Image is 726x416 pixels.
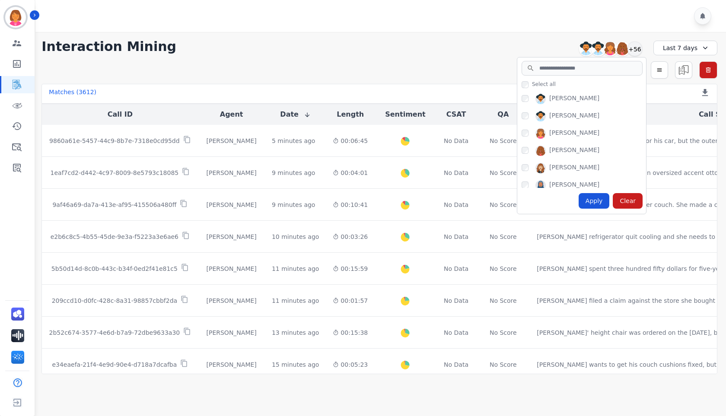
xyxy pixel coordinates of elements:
[653,41,717,55] div: Last 7 days
[490,200,517,209] div: No Score
[49,137,180,145] p: 9860a61e-5457-44c9-8b7e-7318e0cd95dd
[51,264,178,273] p: 5b50d14d-8c0b-443c-b34f-0ed2f41e81c5
[205,232,258,241] div: [PERSON_NAME]
[333,264,368,273] div: 00:15:59
[205,200,258,209] div: [PERSON_NAME]
[443,360,470,369] div: No Data
[549,146,599,156] div: [PERSON_NAME]
[333,360,368,369] div: 00:05:23
[333,296,368,305] div: 00:01:57
[272,296,319,305] div: 11 minutes ago
[443,232,470,241] div: No Data
[205,168,258,177] div: [PERSON_NAME]
[443,168,470,177] div: No Data
[579,193,610,209] div: Apply
[443,296,470,305] div: No Data
[272,232,319,241] div: 10 minutes ago
[490,360,517,369] div: No Score
[490,296,517,305] div: No Score
[446,109,466,120] button: CSAT
[272,328,319,337] div: 13 minutes ago
[443,137,470,145] div: No Data
[385,109,425,120] button: Sentiment
[333,168,368,177] div: 00:04:01
[108,109,133,120] button: Call ID
[443,264,470,273] div: No Data
[272,360,319,369] div: 15 minutes ago
[41,39,176,54] h1: Interaction Mining
[5,7,26,28] img: Bordered avatar
[205,360,258,369] div: [PERSON_NAME]
[337,109,364,120] button: Length
[549,180,599,191] div: [PERSON_NAME]
[272,200,315,209] div: 9 minutes ago
[613,193,643,209] div: Clear
[627,41,642,56] div: +56
[490,232,517,241] div: No Score
[549,111,599,121] div: [PERSON_NAME]
[549,128,599,139] div: [PERSON_NAME]
[280,109,311,120] button: Date
[333,232,368,241] div: 00:03:26
[205,296,258,305] div: [PERSON_NAME]
[51,232,178,241] p: e2b6c8c5-4b55-45de-9e3a-f5223a3e6ae6
[52,296,177,305] p: 209ccd10-d0fc-428c-8a31-98857cbbf2da
[532,81,556,88] span: Select all
[205,328,258,337] div: [PERSON_NAME]
[443,328,470,337] div: No Data
[443,200,470,209] div: No Data
[333,137,368,145] div: 00:06:45
[51,168,179,177] p: 1eaf7cd2-d442-4c97-8009-8e5793c18085
[549,163,599,173] div: [PERSON_NAME]
[490,168,517,177] div: No Score
[49,328,180,337] p: 2b52c674-3577-4e6d-b7a9-72dbe9633a30
[52,360,177,369] p: e34eaefa-21f4-4e9d-90e4-d718a7dcafba
[490,264,517,273] div: No Score
[549,94,599,104] div: [PERSON_NAME]
[333,200,368,209] div: 00:10:41
[497,109,509,120] button: QA
[205,264,258,273] div: [PERSON_NAME]
[220,109,243,120] button: Agent
[490,328,517,337] div: No Score
[205,137,258,145] div: [PERSON_NAME]
[490,137,517,145] div: No Score
[272,264,319,273] div: 11 minutes ago
[272,168,315,177] div: 9 minutes ago
[49,88,96,100] div: Matches ( 3612 )
[52,200,176,209] p: 9af46a69-da7a-413e-af95-415506a480ff
[333,328,368,337] div: 00:15:38
[272,137,315,145] div: 5 minutes ago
